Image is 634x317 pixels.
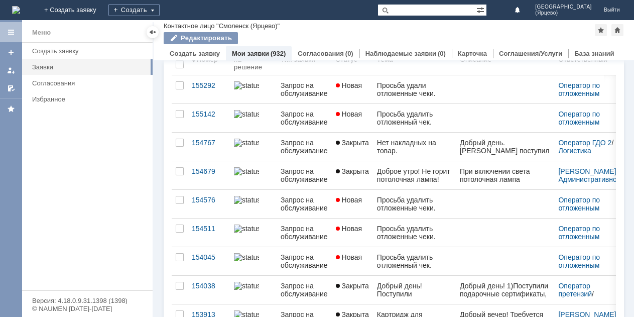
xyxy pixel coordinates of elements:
[192,282,226,290] div: 154038
[230,75,277,103] a: statusbar-0 (1).png
[230,161,277,189] a: statusbar-100 (1).png
[32,305,143,312] div: © NAUMEN [DATE]-[DATE]
[277,219,332,247] a: Запрос на обслуживание
[3,80,19,96] a: Мои согласования
[476,5,486,14] span: Расширенный поиск
[192,81,226,89] div: 155292
[234,225,259,233] img: statusbar-0 (1).png
[108,4,160,16] div: Создать
[558,167,616,175] a: [PERSON_NAME]
[147,26,159,38] div: Скрыть меню
[234,282,259,290] img: statusbar-25 (1).png
[230,247,277,275] a: statusbar-0 (1).png
[373,161,456,189] a: Доброе утро! Не горит потолочная лампа!
[558,139,622,155] div: /
[535,4,592,10] span: [GEOGRAPHIC_DATA]
[298,50,344,57] a: Согласования
[188,247,230,275] a: 154045
[336,139,369,147] span: Закрыта
[32,297,143,304] div: Версия: 4.18.0.9.31.1398 (1398)
[558,196,602,220] a: Оператор по отложенным чекам
[230,104,277,132] a: statusbar-0 (1).png
[277,190,332,218] a: Запрос на обслуживание
[332,75,373,103] a: Новая
[377,139,452,155] div: Нет накладных на товар.
[277,75,332,103] a: Запрос на обслуживание
[234,167,259,175] img: statusbar-100 (1).png
[574,50,614,57] a: База знаний
[281,196,328,212] div: Запрос на обслуживание
[336,81,362,89] span: Новая
[32,27,51,39] div: Меню
[458,50,487,57] a: Карточка
[28,59,151,75] a: Заявки
[373,276,456,304] a: Добрый день! Поступили подарочные сертификаты, но накладной в тсд нет на них. Просьба сформироват...
[499,50,562,57] a: Соглашения/Услуги
[558,196,622,212] div: /
[188,190,230,218] a: 154576
[332,276,373,304] a: Закрыта
[373,219,456,247] a: Просьба удалить отложенные чеки.
[345,50,353,57] div: (0)
[281,110,328,126] div: Запрос на обслуживание
[271,50,286,57] div: (932)
[377,167,452,183] div: Доброе утро! Не горит потолочная лампа!
[3,62,19,78] a: Мои заявки
[170,50,220,57] a: Создать заявку
[230,219,277,247] a: statusbar-0 (1).png
[192,253,226,261] div: 154045
[281,282,328,298] div: Запрос на обслуживание
[281,253,328,269] div: Запрос на обслуживание
[188,104,230,132] a: 155142
[281,81,328,97] div: Запрос на обслуживание
[234,196,259,204] img: statusbar-0 (1).png
[332,161,373,189] a: Закрыта
[336,167,369,175] span: Закрыта
[192,196,226,204] div: 154576
[332,104,373,132] a: Новая
[377,282,452,298] div: Добрый день! Поступили подарочные сертификаты, но накладной в тсд нет на них. Просьба сформироват...
[281,139,328,155] div: Запрос на обслуживание
[188,276,230,304] a: 154038
[377,253,452,269] div: Просьба удалить отложенный чек.
[188,219,230,247] a: 154511
[192,110,226,118] div: 155142
[373,104,456,132] a: Просьба удалить отложенный чек.
[232,50,269,57] a: Мои заявки
[558,253,622,269] div: /
[373,190,456,218] a: Просьба удалить отложенные чеки.
[377,225,452,241] div: Просьба удалить отложенные чеки.
[373,75,456,103] a: Просьба удали отложенные чеки.
[336,196,362,204] span: Новая
[332,219,373,247] a: Новая
[558,110,602,134] a: Оператор по отложенным чекам
[558,282,622,298] div: /
[332,133,373,161] a: Закрыта
[558,110,622,126] div: /
[28,43,151,59] a: Создать заявку
[336,225,362,233] span: Новая
[12,6,20,14] a: Перейти на домашнюю страницу
[377,110,452,126] div: Просьба удалить отложенный чек.
[32,95,136,103] div: Избранное
[234,81,259,89] img: statusbar-0 (1).png
[558,225,602,249] a: Оператор по отложенным чекам
[277,133,332,161] a: Запрос на обслуживание
[558,225,622,241] div: /
[558,175,619,199] a: Административно-хозяйственный отдел
[281,167,328,183] div: Запрос на обслуживание
[558,139,611,147] a: Оператор ГДО 2
[558,282,592,298] a: Оператор претензий
[32,63,147,71] div: Заявки
[277,104,332,132] a: Запрос на обслуживание
[365,50,436,57] a: Наблюдаемые заявки
[192,225,226,233] div: 154511
[558,81,602,105] a: Оператор по отложенным чекам
[28,75,151,91] a: Согласования
[611,24,623,36] div: Сделать домашней страницей
[558,147,591,155] a: Логистика
[277,276,332,304] a: Запрос на обслуживание
[336,282,369,290] span: Закрыта
[558,81,622,97] div: /
[230,133,277,161] a: statusbar-60 (1).png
